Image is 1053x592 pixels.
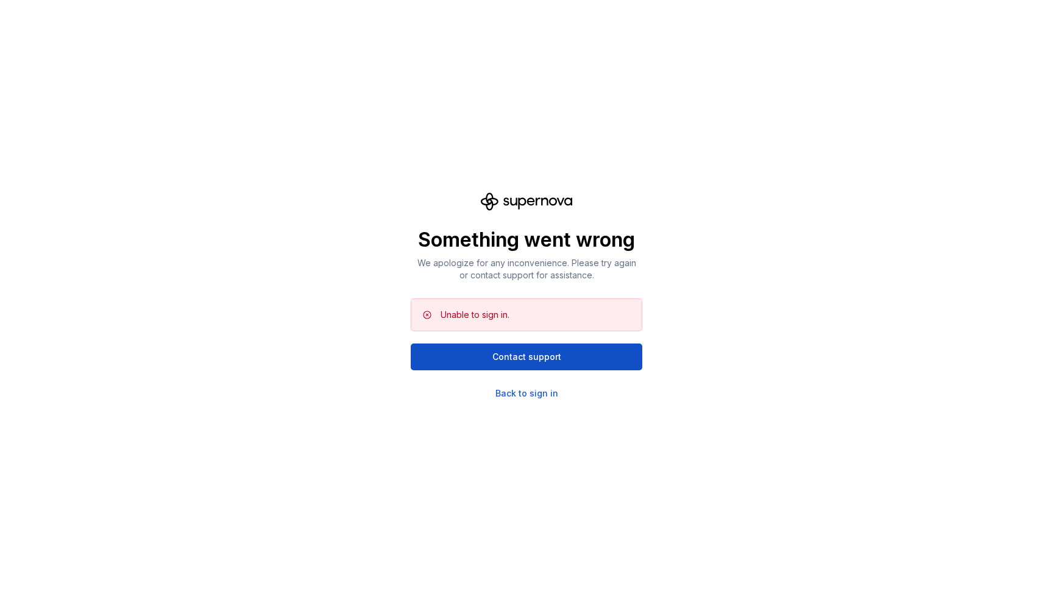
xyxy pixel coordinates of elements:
p: Something went wrong [411,228,642,252]
p: We apologize for any inconvenience. Please try again or contact support for assistance. [411,257,642,281]
a: Back to sign in [495,387,558,400]
button: Contact support [411,344,642,370]
span: Contact support [492,351,561,363]
div: Unable to sign in. [441,309,509,321]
